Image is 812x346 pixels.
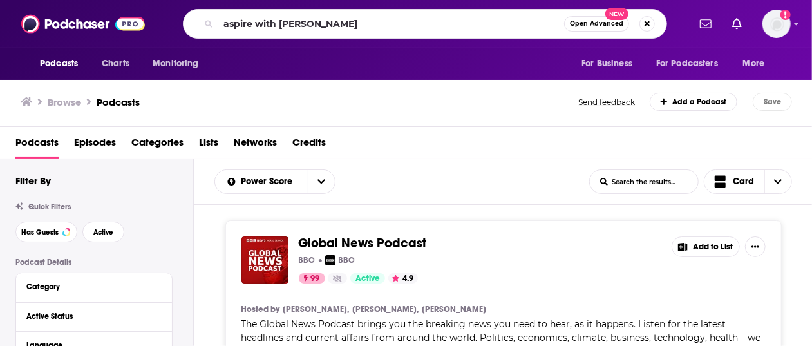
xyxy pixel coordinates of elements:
[15,222,77,242] button: Has Guests
[734,52,781,76] button: open menu
[648,52,737,76] button: open menu
[672,236,740,257] button: Add to List
[355,273,380,285] span: Active
[299,235,427,251] span: Global News Podcast
[26,308,162,324] button: Active Status
[564,16,629,32] button: Open AdvancedNew
[575,97,639,108] button: Send feedback
[218,14,564,34] input: Search podcasts, credits, & more...
[144,52,215,76] button: open menu
[743,55,765,73] span: More
[762,10,791,38] span: Logged in as aweed
[26,278,162,294] button: Category
[15,132,59,159] a: Podcasts
[325,255,335,265] img: BBC
[15,258,173,267] p: Podcast Details
[762,10,791,38] img: User Profile
[422,304,486,314] a: [PERSON_NAME]
[650,93,738,111] a: Add a Podcast
[704,169,793,194] button: Choose View
[93,229,113,236] span: Active
[299,236,427,251] a: Global News Podcast
[28,202,71,211] span: Quick Filters
[241,177,297,186] span: Power Score
[93,52,137,76] a: Charts
[74,132,116,159] a: Episodes
[183,9,667,39] div: Search podcasts, credits, & more...
[581,55,632,73] span: For Business
[82,222,124,242] button: Active
[199,132,218,159] a: Lists
[234,132,277,159] a: Networks
[153,55,198,73] span: Monitoring
[283,304,349,314] a: [PERSON_NAME],
[352,304,419,314] a: [PERSON_NAME],
[727,13,747,35] a: Show notifications dropdown
[299,273,325,284] a: 99
[215,177,308,186] button: open menu
[762,10,791,38] button: Show profile menu
[695,13,717,35] a: Show notifications dropdown
[572,52,648,76] button: open menu
[745,236,766,257] button: Show More Button
[31,52,95,76] button: open menu
[733,177,754,186] span: Card
[570,21,623,27] span: Open Advanced
[26,312,153,321] div: Active Status
[780,10,791,20] svg: Add a profile image
[40,55,78,73] span: Podcasts
[311,273,320,285] span: 99
[48,96,81,108] h3: Browse
[241,304,280,314] h4: Hosted by
[299,255,316,265] p: BBC
[339,255,355,265] p: BBC
[131,132,184,159] a: Categories
[605,8,628,20] span: New
[26,282,153,291] div: Category
[214,169,335,194] h2: Choose List sort
[15,175,51,187] h2: Filter By
[97,96,140,108] a: Podcasts
[308,170,335,193] button: open menu
[350,273,385,284] a: Active
[241,236,288,284] img: Global News Podcast
[656,55,718,73] span: For Podcasters
[325,255,355,265] a: BBCBBC
[292,132,326,159] a: Credits
[21,229,59,236] span: Has Guests
[102,55,129,73] span: Charts
[753,93,792,111] button: Save
[388,273,418,284] button: 4.9
[21,12,145,36] img: Podchaser - Follow, Share and Rate Podcasts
